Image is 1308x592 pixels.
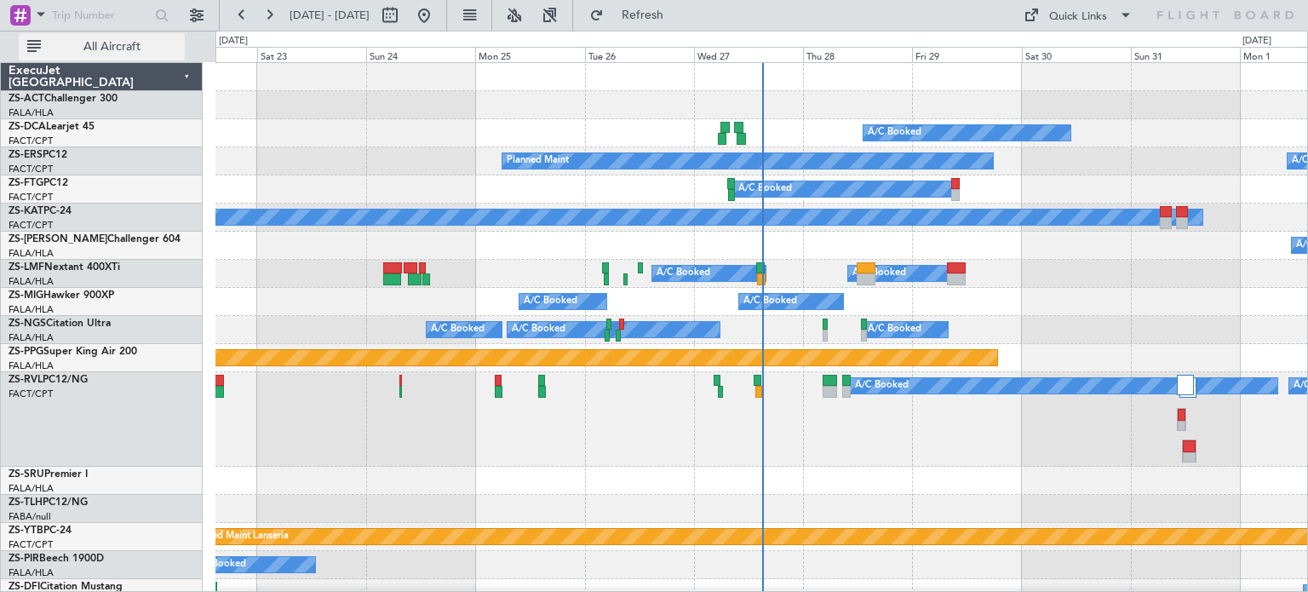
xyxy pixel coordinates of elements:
[9,191,53,204] a: FACT/CPT
[9,554,39,564] span: ZS-PIR
[738,176,792,202] div: A/C Booked
[507,148,569,174] div: Planned Maint
[9,122,46,132] span: ZS-DCA
[9,94,118,104] a: ZS-ACTChallenger 300
[1049,9,1107,26] div: Quick Links
[219,34,248,49] div: [DATE]
[9,388,53,400] a: FACT/CPT
[1022,47,1131,62] div: Sat 30
[9,319,46,329] span: ZS-NGS
[803,47,912,62] div: Thu 28
[582,2,684,29] button: Refresh
[9,178,68,188] a: ZS-FTGPC12
[52,3,150,28] input: Trip Number
[192,552,246,578] div: A/C Booked
[290,8,370,23] span: [DATE] - [DATE]
[512,317,565,342] div: A/C Booked
[852,261,906,286] div: A/C Booked
[9,290,43,301] span: ZS-MIG
[9,497,88,508] a: ZS-TLHPC12/NG
[9,150,43,160] span: ZS-ERS
[9,510,51,523] a: FABA/null
[524,289,577,314] div: A/C Booked
[9,319,111,329] a: ZS-NGSCitation Ultra
[912,47,1021,62] div: Fri 29
[9,219,53,232] a: FACT/CPT
[9,347,137,357] a: ZS-PPGSuper King Air 200
[19,33,185,60] button: All Aircraft
[9,94,44,104] span: ZS-ACT
[9,262,120,273] a: ZS-LMFNextant 400XTi
[9,262,44,273] span: ZS-LMF
[9,375,88,385] a: ZS-RVLPC12/NG
[9,135,53,147] a: FACT/CPT
[9,469,44,480] span: ZS-SRU
[9,206,72,216] a: ZS-KATPC-24
[868,317,921,342] div: A/C Booked
[9,497,43,508] span: ZS-TLH
[855,373,909,399] div: A/C Booked
[9,178,43,188] span: ZS-FTG
[9,347,43,357] span: ZS-PPG
[475,47,584,62] div: Mon 25
[9,290,114,301] a: ZS-MIGHawker 900XP
[1242,34,1271,49] div: [DATE]
[9,538,53,551] a: FACT/CPT
[9,150,67,160] a: ZS-ERSPC12
[9,582,123,592] a: ZS-DFICitation Mustang
[9,566,54,579] a: FALA/HLA
[9,375,43,385] span: ZS-RVL
[9,206,43,216] span: ZS-KAT
[9,469,88,480] a: ZS-SRUPremier I
[9,526,43,536] span: ZS-YTB
[257,47,366,62] div: Sat 23
[9,106,54,119] a: FALA/HLA
[9,303,54,316] a: FALA/HLA
[868,120,921,146] div: A/C Booked
[585,47,694,62] div: Tue 26
[9,234,107,244] span: ZS-[PERSON_NAME]
[9,275,54,288] a: FALA/HLA
[431,317,485,342] div: A/C Booked
[9,331,54,344] a: FALA/HLA
[9,122,95,132] a: ZS-DCALearjet 45
[188,524,289,549] div: Planned Maint Lanseria
[9,234,181,244] a: ZS-[PERSON_NAME]Challenger 604
[743,289,797,314] div: A/C Booked
[44,41,180,53] span: All Aircraft
[9,526,72,536] a: ZS-YTBPC-24
[1015,2,1141,29] button: Quick Links
[9,554,104,564] a: ZS-PIRBeech 1900D
[9,482,54,495] a: FALA/HLA
[657,261,710,286] div: A/C Booked
[9,163,53,175] a: FACT/CPT
[9,247,54,260] a: FALA/HLA
[9,582,40,592] span: ZS-DFI
[366,47,475,62] div: Sun 24
[607,9,679,21] span: Refresh
[1131,47,1240,62] div: Sun 31
[694,47,803,62] div: Wed 27
[9,359,54,372] a: FALA/HLA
